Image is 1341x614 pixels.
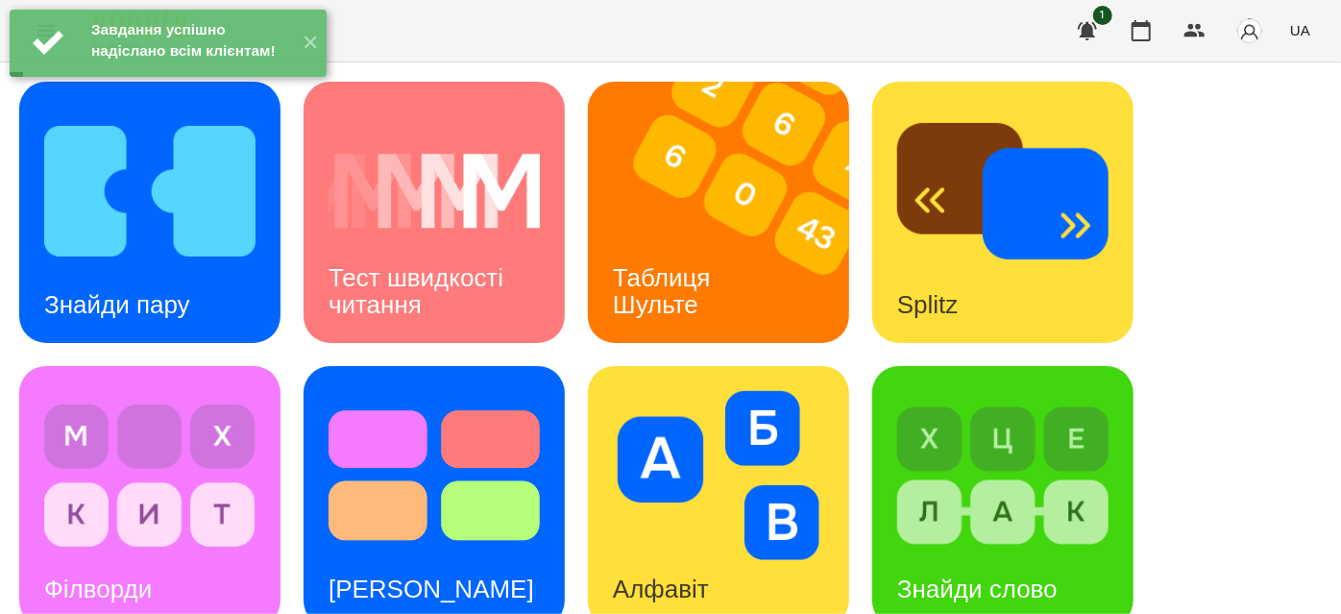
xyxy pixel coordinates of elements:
[329,263,510,318] h3: Тест швидкості читання
[613,575,709,603] h3: Алфавіт
[329,575,534,603] h3: [PERSON_NAME]
[19,82,280,343] a: Знайди паруЗнайди пару
[588,82,873,343] img: Таблиця Шульте
[613,391,824,560] img: Алфавіт
[44,391,256,560] img: Філворди
[588,82,849,343] a: Таблиця ШультеТаблиця Шульте
[329,391,540,560] img: Тест Струпа
[1290,20,1310,40] span: UA
[897,290,959,319] h3: Splitz
[1236,17,1263,44] img: avatar_s.png
[304,82,565,343] a: Тест швидкості читанняТест швидкості читання
[1282,12,1318,48] button: UA
[44,107,256,276] img: Знайди пару
[897,575,1058,603] h3: Знайди слово
[44,290,190,319] h3: Знайди пару
[1093,6,1112,25] span: 1
[897,107,1109,276] img: Splitz
[44,575,152,603] h3: Філворди
[91,19,288,61] div: Завдання успішно надіслано всім клієнтам!
[613,263,718,318] h3: Таблиця Шульте
[872,82,1134,343] a: SplitzSplitz
[897,391,1109,560] img: Знайди слово
[329,107,540,276] img: Тест швидкості читання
